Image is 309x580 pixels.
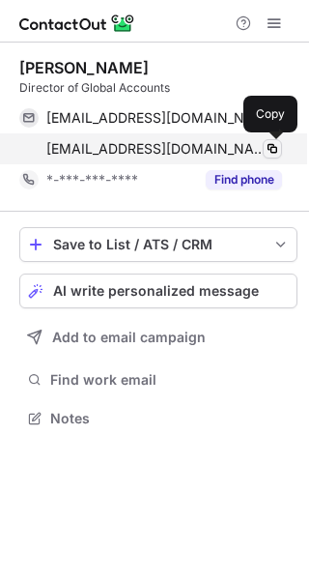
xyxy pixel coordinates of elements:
button: Notes [19,405,297,432]
span: Notes [50,410,290,427]
span: [EMAIL_ADDRESS][DOMAIN_NAME] [46,140,267,158]
button: Add to email campaign [19,320,297,355]
span: AI write personalized message [53,283,259,299]
div: Director of Global Accounts [19,79,297,97]
span: Add to email campaign [52,330,206,345]
button: AI write personalized message [19,274,297,308]
img: ContactOut v5.3.10 [19,12,135,35]
span: [EMAIL_ADDRESS][DOMAIN_NAME] [46,109,267,127]
button: Find work email [19,366,297,393]
span: Find work email [50,371,290,389]
div: Save to List / ATS / CRM [53,237,264,252]
button: save-profile-one-click [19,227,297,262]
div: [PERSON_NAME] [19,58,149,77]
button: Reveal Button [206,170,282,189]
